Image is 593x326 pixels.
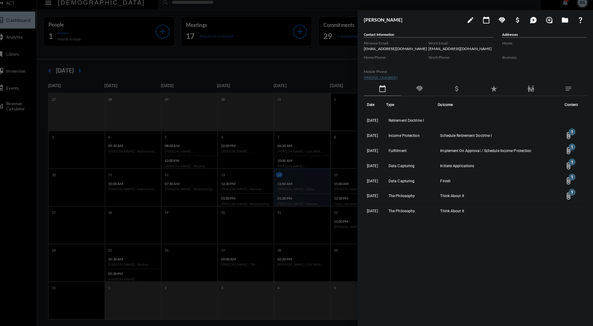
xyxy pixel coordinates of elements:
h5: Addresses [503,37,587,42]
span: [DATE] [371,151,381,156]
span: Schedule Retirement Doctrine I [443,137,493,141]
label: Home Phone: [368,59,431,64]
mat-icon: family_restroom [528,89,536,96]
p: [EMAIL_ADDRESS][DOMAIN_NAME] [431,51,495,56]
button: Add Mention [528,19,540,31]
span: Data Capturing [392,181,418,185]
mat-icon: notes [565,89,572,96]
mat-icon: star_rate [492,89,499,96]
button: Add Business [513,19,525,31]
label: Home: [503,45,587,50]
span: [DATE] [371,181,381,185]
span: Think About It [443,196,466,200]
mat-icon: Open Content List [565,194,572,202]
label: Business: [503,59,587,64]
mat-icon: Open Content List [565,180,572,187]
label: Work Email: [431,45,495,50]
span: The Philosophy [392,196,418,200]
mat-icon: handshake [418,89,426,96]
label: Mobile Phone: [368,73,431,78]
mat-icon: edit [469,21,476,29]
span: [DATE] [371,196,381,200]
th: Date [368,100,389,117]
th: Content [562,100,587,117]
mat-icon: Open Content List [565,165,572,172]
span: Think About It [443,211,466,215]
span: Retirement Doctrine I [392,122,427,126]
button: edit person [466,19,479,31]
th: Type [389,100,440,117]
p: [EMAIL_ADDRESS][DOMAIN_NAME] [368,51,431,56]
th: Outcome [440,100,562,117]
button: Archives [559,19,571,31]
label: Personal Email: [368,45,431,50]
a: [PHONE_NUMBER] [368,79,401,84]
button: Add Commitment [497,19,510,31]
mat-icon: loupe [546,21,553,29]
mat-icon: attach_money [455,89,463,96]
span: Initiate Applications [443,166,476,171]
mat-icon: folder [561,21,569,29]
span: Implement On Approval / Schedule Income Protection [443,151,532,156]
span: [DATE] [371,211,381,215]
span: [DATE] [371,137,381,141]
button: What If? [574,19,587,31]
mat-icon: handshake [500,21,507,29]
span: Income Protection [392,137,423,141]
span: [DATE] [371,122,381,126]
mat-icon: Open Content List [565,150,572,157]
span: The Philosophy [392,211,418,215]
span: Finish [443,181,453,185]
mat-icon: question_mark [577,21,584,29]
h5: Contact Information [368,37,495,42]
button: Add Introduction [544,19,556,31]
mat-icon: attach_money [515,21,523,29]
mat-icon: maps_ugc [531,21,538,29]
span: [DATE] [371,166,381,171]
h3: [PERSON_NAME] [368,22,463,28]
mat-icon: calendar_today [382,89,389,96]
label: Work Phone: [431,59,495,64]
span: Data Capturing [392,166,418,171]
span: Fulfillment [392,151,410,156]
button: Add meeting [482,19,494,31]
mat-icon: calendar_today [484,21,492,29]
mat-icon: Open Content List [565,135,572,142]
